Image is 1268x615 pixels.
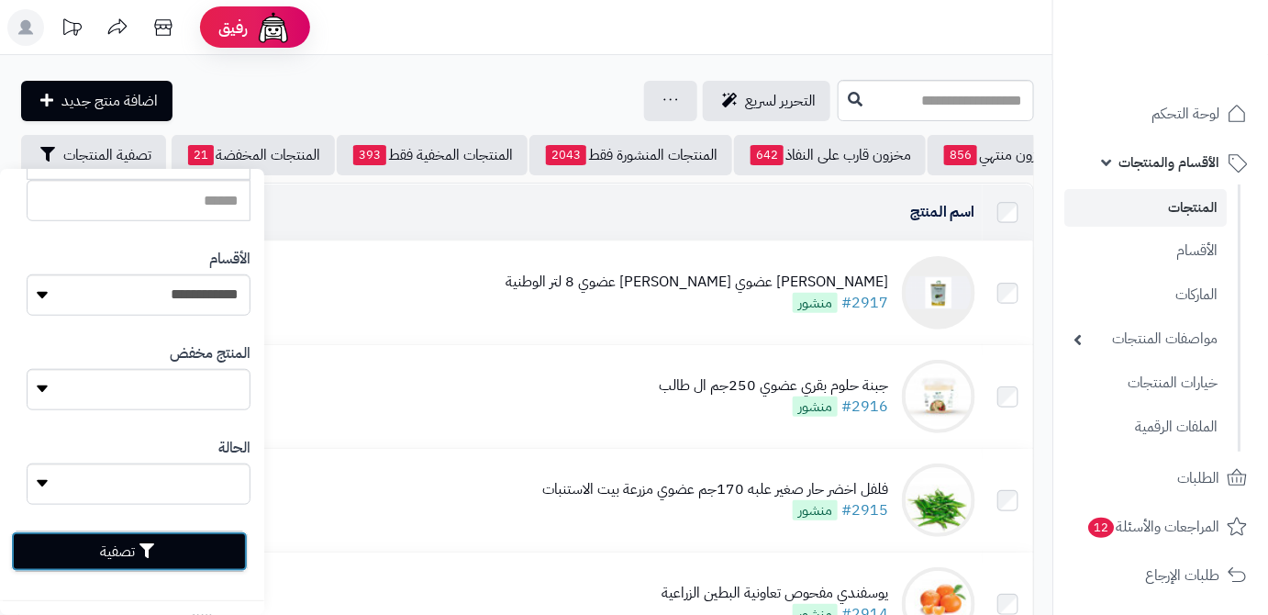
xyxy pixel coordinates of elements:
span: 393 [353,145,386,165]
span: 21 [188,145,214,165]
label: الأقسام [209,249,250,270]
span: التحرير لسريع [745,90,816,112]
div: فلفل اخضر حار صغير علبه 170جم عضوي مزرعة بيت الاستنبات [542,479,888,500]
span: 856 [944,145,977,165]
div: [PERSON_NAME] عضوي [PERSON_NAME] عضوي 8 لتر الوطنية [506,272,888,293]
span: منشور [793,500,838,520]
a: المراجعات والأسئلة12 [1064,505,1257,549]
a: مخزون منتهي856 [928,135,1069,175]
span: منشور [793,397,838,417]
span: 642 [751,145,784,165]
a: الطلبات [1064,456,1257,500]
img: ai-face.png [255,9,292,46]
span: رفيق [218,17,248,39]
a: مخزون قارب على النفاذ642 [734,135,926,175]
div: جبنة حلوم بقري عضوي 250جم ال طالب [659,375,888,397]
a: #2915 [841,499,888,521]
label: الحالة [218,438,250,459]
a: المنتجات [1064,189,1227,227]
span: الطلبات [1177,465,1219,491]
a: مواصفات المنتجات [1064,319,1227,359]
img: زيت زيتون عضوي بكر ممتاز عضوي 8 لتر الوطنية [902,256,975,330]
a: الأقسام [1064,231,1227,271]
a: اضافة منتج جديد [21,81,172,121]
a: خيارات المنتجات [1064,363,1227,403]
span: لوحة التحكم [1151,101,1219,127]
a: المنتجات المنشورة فقط2043 [529,135,732,175]
div: يوسفندي مفحوص تعاونية البطين الزراعية [662,583,888,604]
a: المنتجات المخفضة21 [172,135,335,175]
span: المراجعات والأسئلة [1086,514,1219,540]
a: التحرير لسريع [703,81,830,121]
a: الملفات الرقمية [1064,408,1227,447]
a: الماركات [1064,275,1227,315]
a: طلبات الإرجاع [1064,553,1257,598]
span: الأقسام والمنتجات [1118,150,1219,175]
span: طلبات الإرجاع [1145,563,1219,588]
span: اضافة منتج جديد [61,90,158,112]
a: تحديثات المنصة [49,9,95,50]
a: لوحة التحكم [1064,92,1257,136]
img: فلفل اخضر حار صغير علبه 170جم عضوي مزرعة بيت الاستنبات [902,464,975,537]
a: #2917 [841,292,888,314]
span: 2043 [546,145,586,165]
a: المنتجات المخفية فقط393 [337,135,528,175]
img: logo-2.png [1143,33,1251,72]
label: المنتج مخفض [170,343,250,364]
span: تصفية المنتجات [63,144,151,166]
a: #2916 [841,396,888,418]
button: تصفية [11,531,248,572]
button: تصفية المنتجات [21,135,166,175]
img: جبنة حلوم بقري عضوي 250جم ال طالب [902,360,975,433]
span: منشور [793,293,838,313]
a: اسم المنتج [910,201,975,223]
span: 12 [1087,517,1115,538]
